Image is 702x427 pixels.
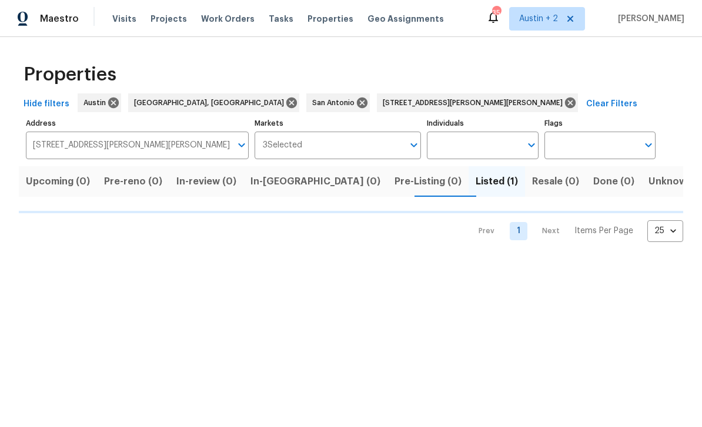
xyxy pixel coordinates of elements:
[581,93,642,115] button: Clear Filters
[112,13,136,25] span: Visits
[24,69,116,80] span: Properties
[83,97,111,109] span: Austin
[647,216,683,246] div: 25
[523,137,540,153] button: Open
[78,93,121,112] div: Austin
[510,222,527,240] a: Goto page 1
[492,7,500,19] div: 35
[176,173,236,190] span: In-review (0)
[377,93,578,112] div: [STREET_ADDRESS][PERSON_NAME][PERSON_NAME]
[151,13,187,25] span: Projects
[613,13,684,25] span: [PERSON_NAME]
[544,120,656,127] label: Flags
[593,173,634,190] span: Done (0)
[134,97,289,109] span: [GEOGRAPHIC_DATA], [GEOGRAPHIC_DATA]
[574,225,633,237] p: Items Per Page
[427,120,538,127] label: Individuals
[233,137,250,153] button: Open
[128,93,299,112] div: [GEOGRAPHIC_DATA], [GEOGRAPHIC_DATA]
[19,93,74,115] button: Hide filters
[263,140,302,150] span: 3 Selected
[467,220,683,242] nav: Pagination Navigation
[586,97,637,112] span: Clear Filters
[250,173,380,190] span: In-[GEOGRAPHIC_DATA] (0)
[367,13,444,25] span: Geo Assignments
[395,173,462,190] span: Pre-Listing (0)
[383,97,567,109] span: [STREET_ADDRESS][PERSON_NAME][PERSON_NAME]
[532,173,579,190] span: Resale (0)
[306,93,370,112] div: San Antonio
[519,13,558,25] span: Austin + 2
[476,173,518,190] span: Listed (1)
[24,97,69,112] span: Hide filters
[406,137,422,153] button: Open
[640,137,657,153] button: Open
[201,13,255,25] span: Work Orders
[104,173,162,190] span: Pre-reno (0)
[26,173,90,190] span: Upcoming (0)
[312,97,359,109] span: San Antonio
[40,13,79,25] span: Maestro
[307,13,353,25] span: Properties
[269,15,293,23] span: Tasks
[255,120,422,127] label: Markets
[26,120,249,127] label: Address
